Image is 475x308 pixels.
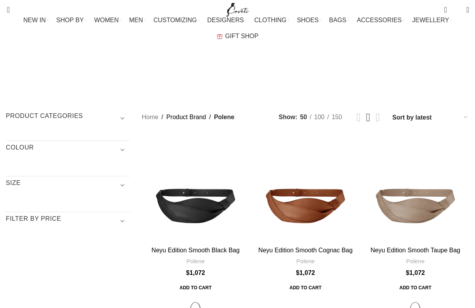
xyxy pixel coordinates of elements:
[56,16,84,24] span: SHOP BY
[357,12,405,28] a: ACCESSORIES
[151,247,240,253] a: Neyu Edition Smooth Black Bag
[394,281,437,295] a: Add to cart: “Neyu Edition Smooth Taupe Bag”
[6,143,130,157] h3: COLOUR
[454,8,460,14] span: 0
[207,16,244,24] span: DESIGNERS
[284,281,327,295] span: Add to cart
[186,257,205,265] a: Polene
[207,12,247,28] a: DESIGNERS
[284,281,327,295] a: Add to cart: “Neyu Edition Smooth Cognac Bag”
[6,179,130,192] h3: SIZE
[6,112,130,125] h3: Product categories
[406,269,425,276] bdi: 1,072
[217,34,223,39] img: GiftBag
[153,12,200,28] a: CUSTOMIZING
[129,12,146,28] a: MEN
[296,269,315,276] bdi: 1,072
[224,6,251,12] a: Site logo
[329,16,346,24] span: BAGS
[56,12,87,28] a: SHOP BY
[153,16,197,24] span: CUSTOMIZING
[412,16,449,24] span: JEWELLERY
[357,16,402,24] span: ACCESSORIES
[406,257,425,265] a: Polene
[94,16,118,24] span: WOMEN
[252,135,359,243] a: Neyu Edition Smooth Cognac Bag
[453,2,461,18] div: My Wishlist
[254,16,287,24] span: CLOTHING
[297,16,318,24] span: SHOES
[2,2,10,18] a: Search
[440,2,451,18] a: 0
[23,16,46,24] span: NEW IN
[6,215,130,228] h3: Filter by price
[297,12,321,28] a: SHOES
[129,16,143,24] span: MEN
[94,12,121,28] a: WOMEN
[174,281,217,295] span: Add to cart
[23,12,49,28] a: NEW IN
[217,28,259,44] a: GIFT SHOP
[186,269,205,276] bdi: 1,072
[174,281,217,295] a: Add to cart: “Neyu Edition Smooth Black Bag”
[445,4,451,10] span: 0
[225,32,259,40] span: GIFT SHOP
[254,12,289,28] a: CLOTHING
[412,12,452,28] a: JEWELLERY
[406,269,409,276] span: $
[362,135,469,243] a: Neyu Edition Smooth Taupe Bag
[394,281,437,295] span: Add to cart
[2,12,473,44] div: Main navigation
[186,269,190,276] span: $
[296,257,315,265] a: Polene
[142,135,249,243] a: Neyu Edition Smooth Black Bag
[296,269,299,276] span: $
[329,12,349,28] a: BAGS
[371,247,460,253] a: Neyu Edition Smooth Taupe Bag
[258,247,353,253] a: Neyu Edition Smooth Cognac Bag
